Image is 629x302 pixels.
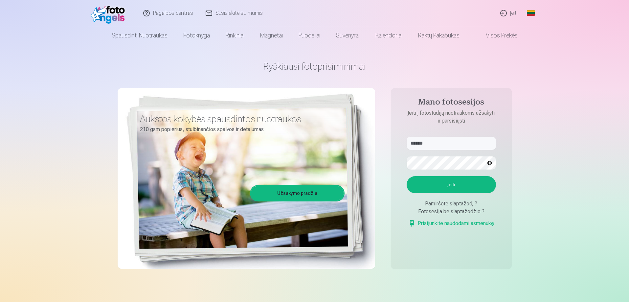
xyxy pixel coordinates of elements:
img: /fa2 [91,3,128,24]
h3: Aukštos kokybės spausdintos nuotraukos [140,113,340,125]
div: Pamiršote slaptažodį ? [407,200,496,208]
a: Visos prekės [467,26,526,45]
h1: Ryškiausi fotoprisiminimai [118,60,512,72]
p: 210 gsm popierius, stulbinančios spalvos ir detalumas [140,125,340,134]
a: Spausdinti nuotraukas [104,26,175,45]
a: Rinkiniai [218,26,252,45]
a: Užsakymo pradžia [251,186,344,200]
a: Kalendoriai [368,26,410,45]
a: Magnetai [252,26,291,45]
a: Suvenyrai [328,26,368,45]
a: Raktų pakabukas [410,26,467,45]
a: Fotoknyga [175,26,218,45]
button: Įeiti [407,176,496,193]
a: Puodeliai [291,26,328,45]
p: Įeiti į fotostudiją nuotraukoms užsakyti ir parsisiųsti [400,109,503,125]
h4: Mano fotosesijos [400,97,503,109]
div: Fotosesija be slaptažodžio ? [407,208,496,216]
a: Prisijunkite naudodami asmenukę [409,220,494,227]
